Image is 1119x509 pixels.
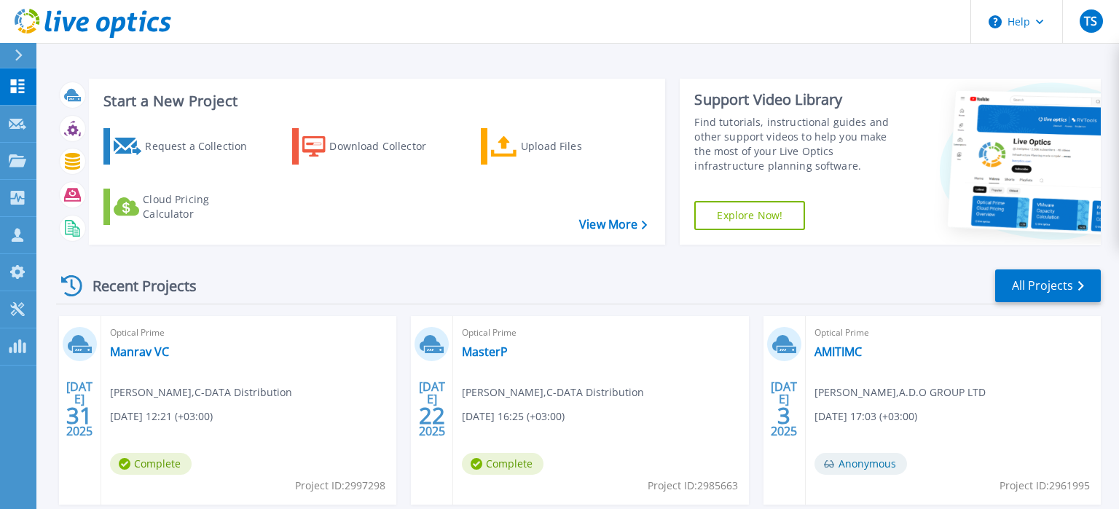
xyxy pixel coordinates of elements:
div: Request a Collection [145,132,262,161]
div: Support Video Library [694,90,906,109]
div: [DATE] 2025 [66,382,93,435]
span: Optical Prime [814,325,1092,341]
div: [DATE] 2025 [418,382,446,435]
a: View More [579,218,647,232]
span: TS [1084,15,1097,27]
span: [PERSON_NAME] , C-DATA Distribution [462,384,644,401]
span: 22 [419,409,445,422]
div: Upload Files [521,132,637,161]
span: 3 [777,409,790,422]
span: Optical Prime [462,325,739,341]
a: All Projects [995,269,1101,302]
a: MasterP [462,344,508,359]
div: Find tutorials, instructional guides and other support videos to help you make the most of your L... [694,115,906,173]
span: Anonymous [814,453,907,475]
span: Project ID: 2997298 [295,478,385,494]
span: Complete [110,453,192,475]
span: [PERSON_NAME] , C-DATA Distribution [110,384,292,401]
div: Download Collector [329,132,446,161]
a: Upload Files [481,128,643,165]
div: Cloud Pricing Calculator [143,192,259,221]
a: Manrav VC [110,344,169,359]
div: Recent Projects [56,268,216,304]
span: [DATE] 12:21 (+03:00) [110,409,213,425]
a: AMITIMC [814,344,862,359]
a: Cloud Pricing Calculator [103,189,266,225]
a: Download Collector [292,128,455,165]
span: [DATE] 16:25 (+03:00) [462,409,565,425]
span: Optical Prime [110,325,388,341]
div: [DATE] 2025 [770,382,798,435]
span: Project ID: 2985663 [648,478,738,494]
h3: Start a New Project [103,93,647,109]
span: [DATE] 17:03 (+03:00) [814,409,917,425]
a: Explore Now! [694,201,805,230]
a: Request a Collection [103,128,266,165]
span: 31 [66,409,93,422]
span: [PERSON_NAME] , A.D.O GROUP LTD [814,384,986,401]
span: Complete [462,453,543,475]
span: Project ID: 2961995 [1000,478,1090,494]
